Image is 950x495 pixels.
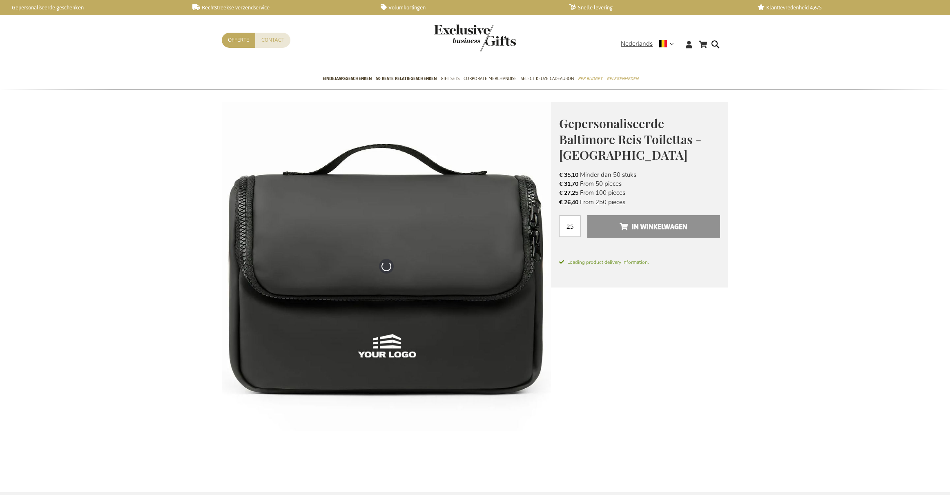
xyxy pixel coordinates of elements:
[607,74,638,83] span: Gelegenheden
[559,170,720,179] li: Minder dan 50 stuks
[369,435,405,474] a: Personalised Baltimore Travel Toiletry Bag - Black
[559,259,720,266] span: Loading product delivery information.
[569,4,745,11] a: Snelle levering
[441,69,459,89] a: Gift Sets
[376,69,437,89] a: 50 beste relatiegeschenken
[464,69,517,89] a: Corporate Merchandise
[621,39,653,49] span: Nederlands
[323,74,372,83] span: Eindejaarsgeschenken
[559,188,720,197] li: From 100 pieces
[559,189,578,197] span: € 27,25
[376,74,437,83] span: 50 beste relatiegeschenken
[559,198,720,207] li: From 250 pieces
[255,33,290,48] a: Contact
[464,74,517,83] span: Corporate Merchandise
[559,179,720,188] li: From 50 pieces
[578,74,602,83] span: Per Budget
[559,215,581,237] input: Aantal
[521,69,574,89] a: Select Keuze Cadeaubon
[559,180,578,188] span: € 31,70
[434,25,516,51] img: Exclusive Business gifts logo
[559,171,578,179] span: € 35,10
[559,198,578,206] span: € 26,40
[222,102,551,431] img: Personalised Baltimore Travel Toiletry Bag - Black
[323,69,372,89] a: Eindejaarsgeschenken
[4,4,179,11] a: Gepersonaliseerde geschenken
[381,4,556,11] a: Volumkortingen
[559,115,702,163] span: Gepersonaliseerde Baltimore Reis Toilettas - [GEOGRAPHIC_DATA]
[578,69,602,89] a: Per Budget
[222,33,255,48] a: Offerte
[451,435,487,474] a: Personalised Baltimore Travel Toiletry Bag - Black
[441,74,459,83] span: Gift Sets
[328,435,364,474] a: Personalised Baltimore Travel Toiletry Bag - Black
[758,4,933,11] a: Klanttevredenheid 4,6/5
[434,25,475,51] a: store logo
[410,435,446,474] a: Personalised Baltimore Travel Toiletry Bag - Black
[607,69,638,89] a: Gelegenheden
[521,74,574,83] span: Select Keuze Cadeaubon
[192,4,368,11] a: Rechtstreekse verzendservice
